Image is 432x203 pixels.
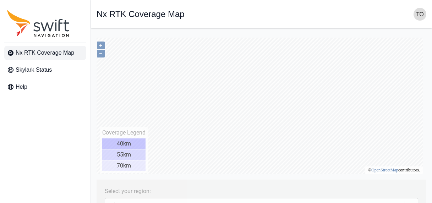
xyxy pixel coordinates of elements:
[272,133,323,138] li: © contributors.
[4,80,86,94] a: Help
[275,133,302,138] a: OpenStreetMap
[4,63,86,77] a: Skylark Status
[6,104,49,115] div: 40km
[16,66,52,74] span: Skylark Status
[6,126,49,137] div: 70km
[6,115,49,126] div: 55km
[97,10,185,18] h1: Nx RTK Coverage Map
[6,95,49,102] div: Coverage Legend
[16,49,74,57] span: Nx RTK Coverage Map
[16,83,27,91] span: Help
[414,8,426,21] img: user photo
[4,46,86,60] a: Nx RTK Coverage Map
